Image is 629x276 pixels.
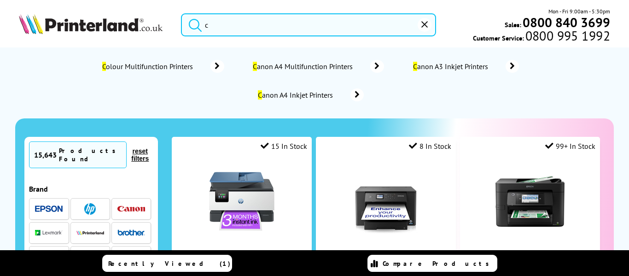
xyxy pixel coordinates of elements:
span: anon A4 Inkjet Printers [256,90,337,100]
a: Canon A4 Inkjet Printers [256,88,364,101]
mark: C [413,62,417,71]
div: Products Found [59,147,122,163]
span: 15,643 [34,150,57,159]
img: hp-officejet-pro-9125e-front-new-small.jpg [207,167,276,236]
b: 0800 840 3699 [523,14,610,31]
img: HP [84,203,96,215]
div: 8 In Stock [409,141,451,151]
a: 0800 840 3699 [521,18,610,27]
span: Brand [29,184,48,194]
span: olour Multifunction Printers [101,62,197,71]
span: Sales: [505,20,521,29]
mark: C [258,90,262,100]
a: Canon A4 Multifunction Printers [252,60,384,73]
a: Printerland Logo [19,14,169,36]
img: Epson [35,206,63,212]
mark: C [102,62,106,71]
span: anon A4 Multifunction Printers [252,62,356,71]
span: Mon - Fri 9:00am - 5:30pm [548,7,610,16]
div: 15 In Stock [261,141,307,151]
img: Canon [117,206,145,212]
span: Recently Viewed (1) [108,259,231,268]
span: Compare Products [383,259,494,268]
a: Recently Viewed (1) [102,255,232,272]
span: 0800 995 1992 [524,31,610,40]
a: Colour Multifunction Printers [101,60,224,73]
button: reset filters [127,147,153,163]
span: Customer Service: [473,31,610,42]
img: Epson-WF-4820-Front-RP-Small.jpg [495,167,565,236]
img: Brother [117,229,145,236]
div: 99+ In Stock [545,141,595,151]
a: Canon A3 Inkjet Printers [412,60,519,73]
img: Printerland Logo [19,14,163,34]
img: Lexmark [35,230,63,235]
span: anon A3 Inkjet Printers [412,62,492,71]
a: Compare Products [367,255,497,272]
img: epson-wf-7310-front-new-small.jpg [351,167,420,236]
input: Sea [181,13,436,36]
mark: C [253,62,257,71]
img: Printerland [76,230,104,235]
